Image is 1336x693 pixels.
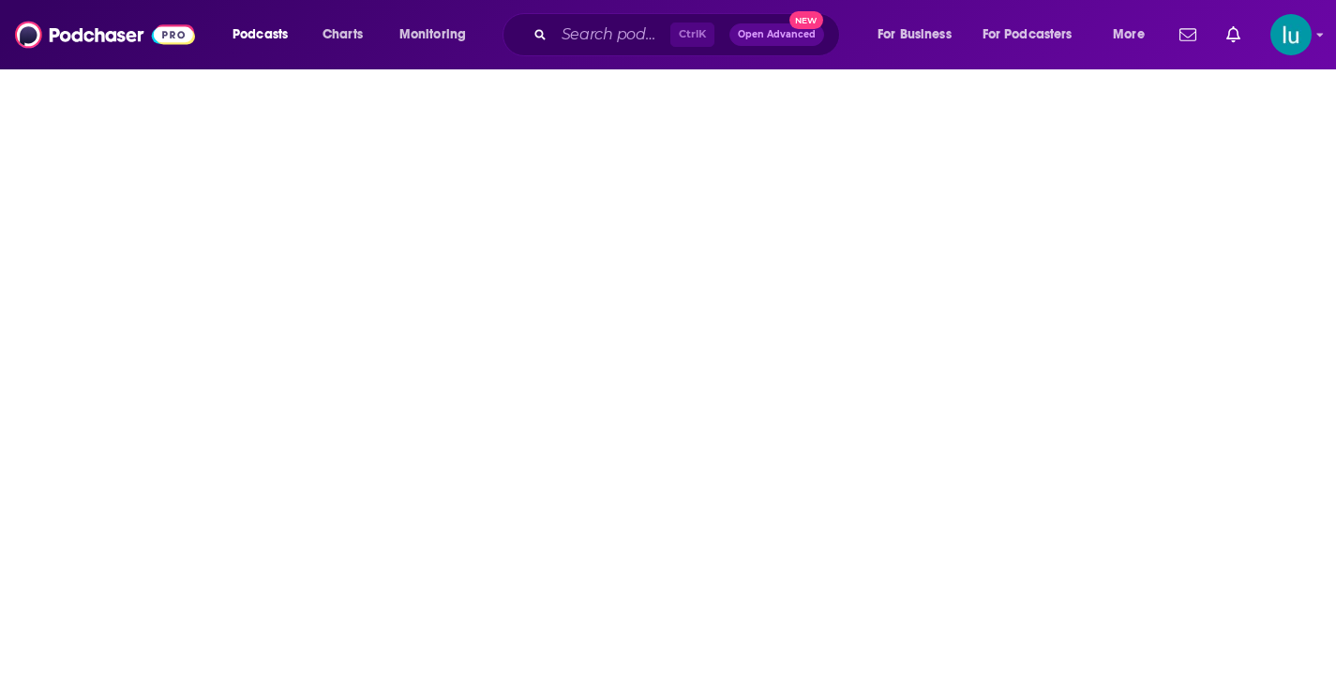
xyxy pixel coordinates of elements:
span: More [1113,22,1145,48]
img: User Profile [1270,14,1312,55]
div: Search podcasts, credits, & more... [520,13,858,56]
button: open menu [386,20,490,50]
span: Podcasts [233,22,288,48]
button: Open AdvancedNew [729,23,824,46]
a: Charts [310,20,374,50]
button: open menu [219,20,312,50]
button: open menu [970,20,1100,50]
span: Ctrl K [670,23,714,47]
span: Logged in as lusodano [1270,14,1312,55]
span: For Business [878,22,952,48]
span: Charts [323,22,363,48]
button: open menu [864,20,975,50]
a: Show notifications dropdown [1219,19,1248,51]
a: Show notifications dropdown [1172,19,1204,51]
span: For Podcasters [983,22,1073,48]
button: open menu [1100,20,1168,50]
button: Show profile menu [1270,14,1312,55]
span: Monitoring [399,22,466,48]
span: New [789,11,823,29]
span: Open Advanced [738,30,816,39]
input: Search podcasts, credits, & more... [554,20,670,50]
img: Podchaser - Follow, Share and Rate Podcasts [15,17,195,53]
